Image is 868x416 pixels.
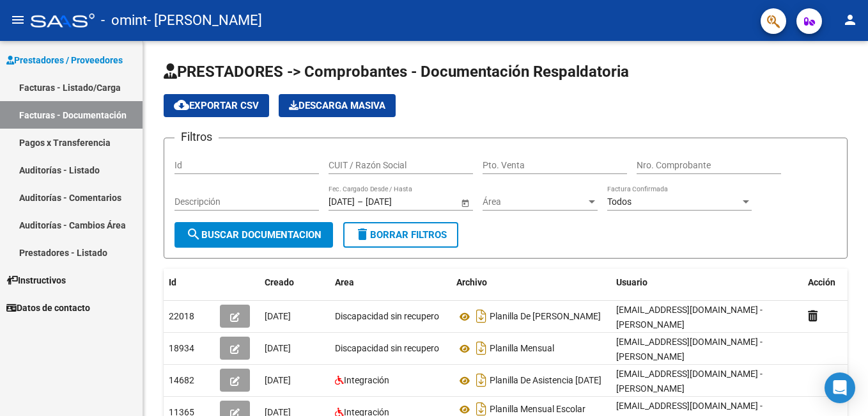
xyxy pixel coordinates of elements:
button: Descarga Masiva [279,94,396,117]
span: 22018 [169,311,194,321]
span: Usuario [616,277,647,287]
span: Buscar Documentacion [186,229,322,241]
i: Descargar documento [473,306,490,326]
button: Exportar CSV [164,94,269,117]
span: Datos de contacto [6,301,90,315]
span: Planilla Mensual [490,344,554,354]
h3: Filtros [174,128,219,146]
button: Borrar Filtros [343,222,458,248]
span: Todos [607,196,632,207]
button: Buscar Documentacion [174,222,333,248]
span: Área [483,196,586,207]
i: Descargar documento [473,370,490,390]
app-download-masive: Descarga masiva de comprobantes (adjuntos) [279,94,396,117]
span: Exportar CSV [174,100,259,111]
span: Creado [265,277,294,287]
i: Descargar documento [473,338,490,358]
span: Discapacidad sin recupero [335,343,439,353]
datatable-header-cell: Acción [803,269,867,296]
span: Area [335,277,354,287]
mat-icon: search [186,227,201,242]
span: - omint [101,6,147,35]
span: [EMAIL_ADDRESS][DOMAIN_NAME] - [PERSON_NAME] [616,305,763,330]
span: Instructivos [6,273,66,287]
span: [DATE] [265,375,291,385]
span: Planilla De [PERSON_NAME] [490,312,601,322]
input: Start date [329,196,355,207]
datatable-header-cell: Usuario [611,269,803,296]
datatable-header-cell: Archivo [451,269,611,296]
span: [DATE] [265,311,291,321]
span: PRESTADORES -> Comprobantes - Documentación Respaldatoria [164,63,629,81]
input: End date [366,196,428,207]
span: Discapacidad sin recupero [335,311,439,321]
span: – [357,196,363,207]
span: Planilla De Asistencia [DATE] [490,376,601,386]
span: Prestadores / Proveedores [6,53,123,67]
span: [EMAIL_ADDRESS][DOMAIN_NAME] - [PERSON_NAME] [616,369,763,394]
span: - [PERSON_NAME] [147,6,262,35]
mat-icon: menu [10,12,26,28]
span: 14682 [169,375,194,385]
span: [DATE] [265,343,291,353]
mat-icon: cloud_download [174,97,189,113]
span: Borrar Filtros [355,229,447,241]
span: Id [169,277,176,287]
span: Descarga Masiva [289,100,385,111]
span: 18934 [169,343,194,353]
span: [EMAIL_ADDRESS][DOMAIN_NAME] - [PERSON_NAME] [616,337,763,362]
span: Acción [808,277,835,287]
datatable-header-cell: Creado [260,269,330,296]
mat-icon: person [842,12,858,28]
span: Archivo [456,277,487,287]
datatable-header-cell: Area [330,269,451,296]
div: Open Intercom Messenger [825,372,855,403]
span: Integración [344,375,389,385]
datatable-header-cell: Id [164,269,215,296]
mat-icon: delete [355,227,370,242]
button: Open calendar [458,196,472,209]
